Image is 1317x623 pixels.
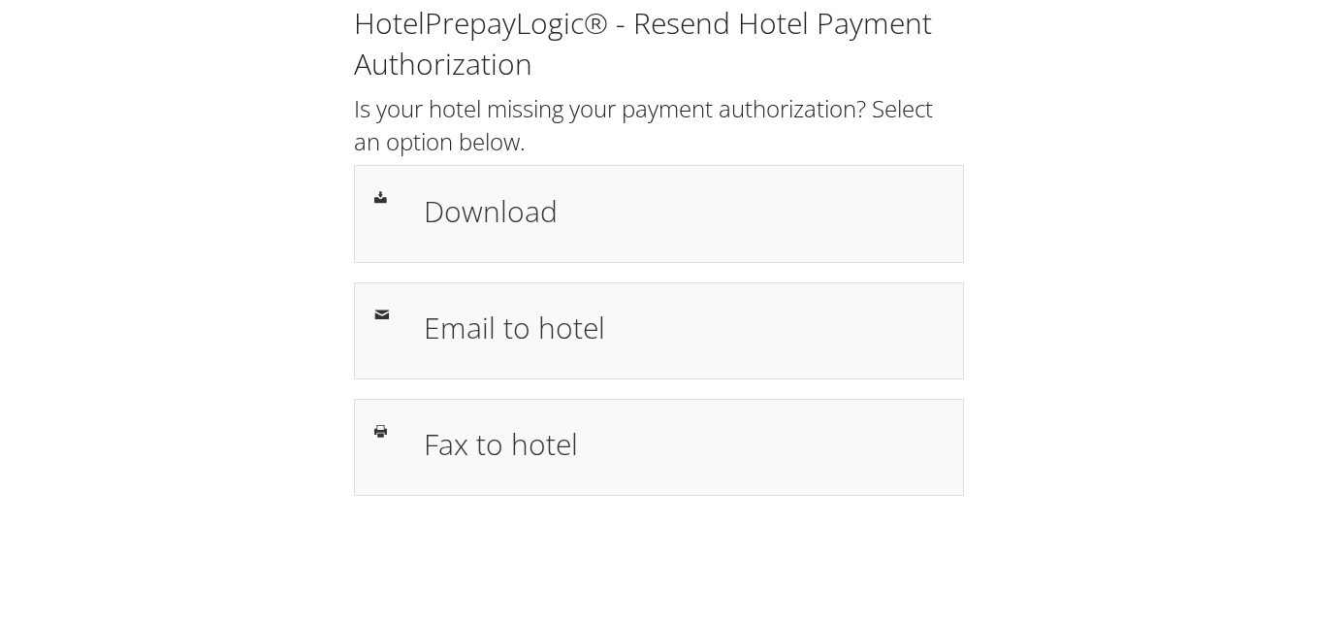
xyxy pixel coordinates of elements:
h2: Is your hotel missing your payment authorization? Select an option below. [354,92,964,157]
h1: Fax to hotel [424,422,944,466]
a: Fax to hotel [354,399,964,496]
h1: Download [424,189,944,233]
a: Email to hotel [354,282,964,379]
a: Download [354,165,964,262]
h1: HotelPrepayLogic® - Resend Hotel Payment Authorization [354,3,964,84]
h1: Email to hotel [424,306,944,349]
